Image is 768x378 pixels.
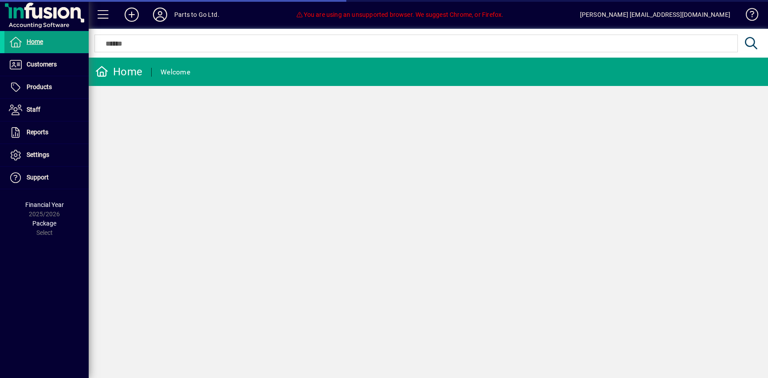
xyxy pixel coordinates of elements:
button: Profile [146,7,174,23]
span: Financial Year [25,201,64,208]
span: Reports [27,129,48,136]
span: Support [27,174,49,181]
a: Customers [4,54,89,76]
a: Staff [4,99,89,121]
div: Parts to Go Ltd. [174,8,219,22]
a: Settings [4,144,89,166]
div: [PERSON_NAME] [EMAIL_ADDRESS][DOMAIN_NAME] [580,8,730,22]
span: Settings [27,151,49,158]
span: You are using an unsupported browser. We suggest Chrome, or Firefox. [296,11,503,18]
span: Package [32,220,56,227]
span: Products [27,83,52,90]
div: Welcome [161,65,190,79]
a: Products [4,76,89,98]
span: Home [27,38,43,45]
span: Staff [27,106,40,113]
button: Add [118,7,146,23]
a: Reports [4,121,89,144]
span: Customers [27,61,57,68]
a: Support [4,167,89,189]
div: Home [95,65,142,79]
a: Knowledge Base [739,2,757,31]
